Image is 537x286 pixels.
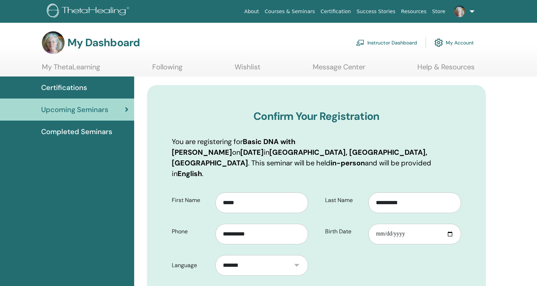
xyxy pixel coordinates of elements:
[172,110,461,123] h3: Confirm Your Registration
[262,5,318,18] a: Courses & Seminars
[398,5,429,18] a: Resources
[166,259,215,272] label: Language
[354,5,398,18] a: Success Stories
[41,104,108,115] span: Upcoming Seminars
[318,5,354,18] a: Certification
[172,148,427,168] b: [GEOGRAPHIC_DATA], [GEOGRAPHIC_DATA], [GEOGRAPHIC_DATA]
[47,4,132,20] img: logo.png
[42,31,65,54] img: default.jpg
[320,194,369,207] label: Last Name
[67,36,140,49] h3: My Dashboard
[177,169,202,178] b: English
[152,63,182,76] a: Following
[434,37,443,49] img: cog.svg
[41,82,87,93] span: Certifications
[330,158,365,168] b: in-person
[172,136,461,179] p: You are registering for on in . This seminar will be held and will be provided in .
[434,35,474,51] a: My Account
[41,126,112,137] span: Completed Seminars
[356,39,365,46] img: chalkboard-teacher.svg
[356,35,417,51] a: Instructor Dashboard
[235,63,261,76] a: Wishlist
[313,63,365,76] a: Message Center
[320,225,369,238] label: Birth Date
[240,148,264,157] b: [DATE]
[429,5,448,18] a: Store
[166,225,215,238] label: Phone
[42,63,100,76] a: My ThetaLearning
[454,6,465,17] img: default.jpg
[417,63,475,76] a: Help & Resources
[241,5,262,18] a: About
[166,194,215,207] label: First Name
